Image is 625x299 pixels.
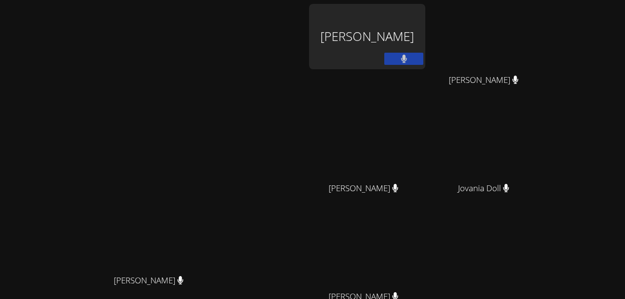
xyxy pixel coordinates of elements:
[309,4,425,69] div: [PERSON_NAME]
[329,181,398,196] span: [PERSON_NAME]
[114,274,184,288] span: [PERSON_NAME]
[458,181,509,196] span: Jovania Doll
[449,73,519,87] span: [PERSON_NAME]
